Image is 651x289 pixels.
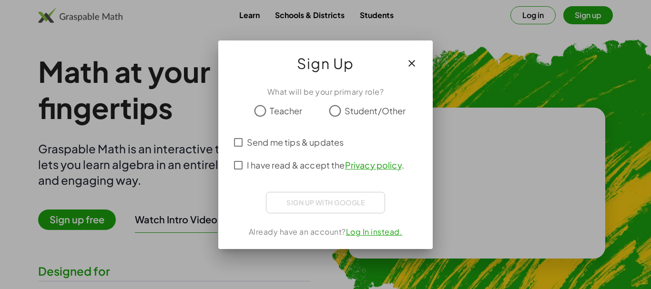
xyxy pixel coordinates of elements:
div: Already have an account? [230,226,421,238]
span: Sign Up [297,52,354,75]
div: What will be your primary role? [230,86,421,98]
span: Teacher [270,104,302,117]
a: Privacy policy [345,159,402,170]
span: Send me tips & updates [247,136,344,149]
span: Student/Other [345,104,406,117]
a: Log In instead. [346,227,403,237]
span: I have read & accept the . [247,159,404,171]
